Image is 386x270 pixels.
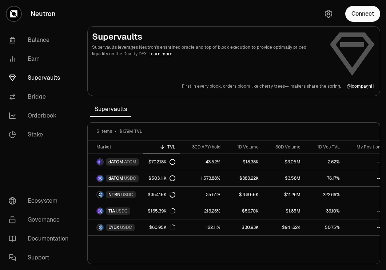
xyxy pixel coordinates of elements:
span: 5 items [96,128,112,134]
span: USDC [116,208,128,214]
p: orders bloom like cherry trees— [223,83,289,89]
a: Orderbook [3,106,79,125]
a: Support [3,248,79,267]
div: 1D Volume [229,144,259,150]
button: Connect [345,6,380,22]
a: DYDX LogoUSDC LogoDYDXUSDC [88,219,143,235]
a: $18.38K [225,154,263,170]
a: 43.52% [180,154,225,170]
a: Balance [3,31,79,49]
a: Supervaults [3,68,79,87]
span: TIA [108,208,115,214]
img: TIA Logo [97,208,100,214]
span: dATOM [108,175,123,181]
a: Learn more [148,51,172,57]
a: Earn [3,49,79,68]
img: ATOM Logo [100,159,103,165]
div: 30D Volume [267,144,301,150]
img: USDC Logo [100,225,103,230]
a: NTRN LogoUSDC LogoNTRNUSDC [88,187,143,203]
a: Ecosystem [3,191,79,210]
span: USDC [120,225,132,230]
a: $11.26M [263,187,305,203]
img: NTRN Logo [97,192,100,198]
a: $3.58M [263,170,305,186]
span: dATOM [108,159,123,165]
a: First in every block,orders bloom like cherry trees—makers share the spring. [182,83,341,89]
img: USDC Logo [100,208,103,214]
p: Supervaults leverages Neutron's enshrined oracle and top of block execution to provide optimally ... [92,44,323,57]
span: USDC [121,192,133,198]
a: Bridge [3,87,79,106]
a: $60.95K [143,219,180,235]
img: USDC Logo [100,175,103,181]
a: $59.70K [225,203,263,219]
p: makers share the spring. [290,83,341,89]
a: $702.18K [143,154,180,170]
a: @jcompagni1 [347,83,374,89]
img: DYDX Logo [97,225,100,230]
span: $1.79M TVL [119,128,142,134]
div: $165.39K [148,208,175,214]
a: TIA LogoUSDC LogoTIAUSDC [88,203,143,219]
div: $60.95K [149,225,175,230]
a: Stake [3,125,79,144]
span: ATOM [124,159,136,165]
span: NTRN [108,192,120,198]
div: TVL [148,144,175,150]
a: $941.62K [263,219,305,235]
a: $1.85M [263,203,305,219]
a: $354.15K [143,187,180,203]
div: $702.18K [148,159,175,165]
span: DYDX [108,225,119,230]
a: $3.05M [263,154,305,170]
a: 76.17% [305,170,344,186]
div: Market [96,144,139,150]
a: $30.93K [225,219,263,235]
a: 2.62% [305,154,344,170]
img: USDC Logo [100,192,103,198]
p: First in every block, [182,83,222,89]
div: 1D Vol/TVL [309,144,340,150]
a: $383.22K [225,170,263,186]
a: Governance [3,210,79,229]
a: $788.55K [225,187,263,203]
a: 50.75% [305,219,344,235]
a: 1,573.88% [180,170,225,186]
h2: Supervaults [92,31,323,43]
div: $354.15K [148,192,175,198]
a: 35.51% [180,187,225,203]
span: USDC [124,175,136,181]
a: $165.39K [143,203,180,219]
div: $503.11K [148,175,175,181]
img: dATOM Logo [97,159,100,165]
a: Documentation [3,229,79,248]
div: My Position [349,144,381,150]
div: 30D APY/hold [184,144,220,150]
img: dATOM Logo [97,175,100,181]
a: $503.11K [143,170,180,186]
a: 122.11% [180,219,225,235]
a: 36.10% [305,203,344,219]
span: Supervaults [90,102,131,116]
a: dATOM LogoUSDC LogodATOMUSDC [88,170,143,186]
p: @ jcompagni1 [347,83,374,89]
a: dATOM LogoATOM LogodATOMATOM [88,154,143,170]
a: 222.66% [305,187,344,203]
a: 213.26% [180,203,225,219]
